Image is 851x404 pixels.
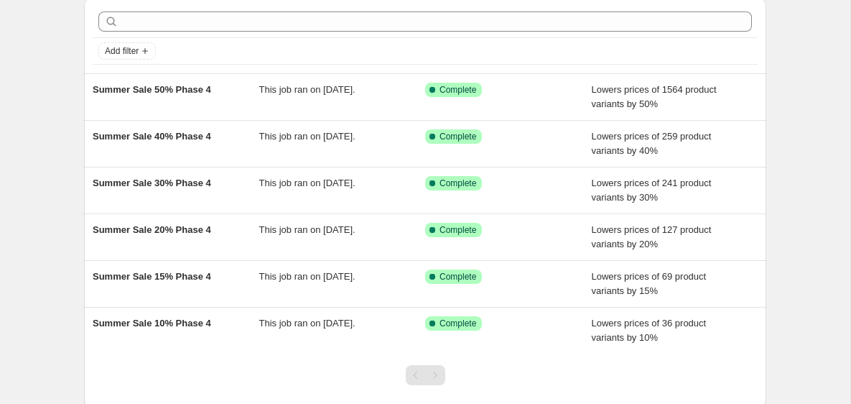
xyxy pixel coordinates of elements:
[592,318,707,343] span: Lowers prices of 36 product variants by 10%
[259,318,355,329] span: This job ran on [DATE].
[406,365,445,385] nav: Pagination
[93,224,211,235] span: Summer Sale 20% Phase 4
[440,224,476,236] span: Complete
[93,178,211,188] span: Summer Sale 30% Phase 4
[440,318,476,329] span: Complete
[93,131,211,142] span: Summer Sale 40% Phase 4
[440,131,476,142] span: Complete
[440,84,476,96] span: Complete
[259,224,355,235] span: This job ran on [DATE].
[259,271,355,282] span: This job ran on [DATE].
[93,84,211,95] span: Summer Sale 50% Phase 4
[592,271,707,296] span: Lowers prices of 69 product variants by 15%
[259,131,355,142] span: This job ran on [DATE].
[592,224,712,249] span: Lowers prices of 127 product variants by 20%
[259,84,355,95] span: This job ran on [DATE].
[98,42,156,60] button: Add filter
[592,178,712,203] span: Lowers prices of 241 product variants by 30%
[440,178,476,189] span: Complete
[592,84,717,109] span: Lowers prices of 1564 product variants by 50%
[93,271,211,282] span: Summer Sale 15% Phase 4
[93,318,211,329] span: Summer Sale 10% Phase 4
[592,131,712,156] span: Lowers prices of 259 product variants by 40%
[440,271,476,283] span: Complete
[259,178,355,188] span: This job ran on [DATE].
[105,45,139,57] span: Add filter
